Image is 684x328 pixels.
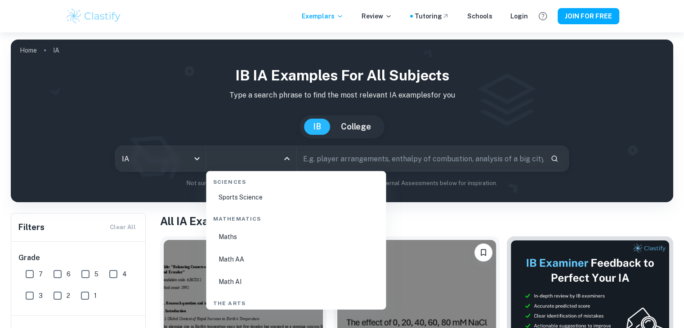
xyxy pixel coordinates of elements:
span: 2 [67,291,70,301]
span: 5 [94,269,98,279]
p: Exemplars [302,11,344,21]
div: The Arts [210,293,382,311]
span: 1 [94,291,97,301]
img: profile cover [11,40,673,202]
li: Math AA [210,249,382,270]
span: 4 [122,269,127,279]
li: Maths [210,227,382,248]
button: JOIN FOR FREE [558,8,619,24]
input: E.g. player arrangements, enthalpy of combustion, analysis of a big city... [297,146,543,171]
div: Sciences [210,171,382,190]
li: Sports Science [210,187,382,208]
a: Schools [467,11,492,21]
button: Close [281,152,293,165]
button: College [332,119,380,135]
a: Tutoring [415,11,449,21]
p: Type a search phrase to find the most relevant IA examples for you [18,90,666,101]
span: 6 [67,269,71,279]
div: IA [116,146,206,171]
p: IA [53,45,59,55]
a: Login [510,11,528,21]
button: Search [547,151,562,166]
li: Math AI [210,272,382,293]
p: Not sure what to search for? You can always look through our example Internal Assessments below f... [18,179,666,188]
p: Review [362,11,392,21]
h6: Grade [18,253,139,263]
h6: Filters [18,221,45,234]
span: 3 [39,291,43,301]
span: 7 [39,269,43,279]
div: Mathematics [210,208,382,227]
button: Please log in to bookmark exemplars [474,244,492,262]
button: IB [304,119,330,135]
button: Help and Feedback [535,9,550,24]
a: Home [20,44,37,57]
img: Clastify logo [65,7,122,25]
h1: All IA Examples [160,213,673,229]
h1: IB IA examples for all subjects [18,65,666,86]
